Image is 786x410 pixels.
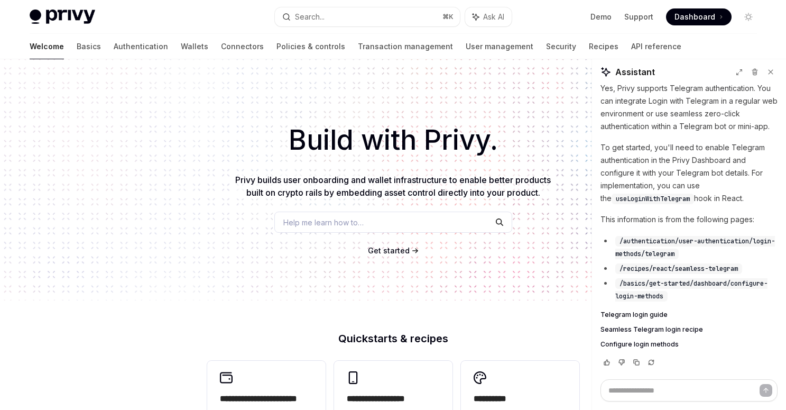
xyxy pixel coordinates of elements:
a: Demo [590,12,612,22]
a: User management [466,34,533,59]
span: Telegram login guide [600,311,668,319]
button: Ask AI [465,7,512,26]
span: Help me learn how to… [283,217,364,228]
a: Welcome [30,34,64,59]
span: ⌘ K [442,13,454,21]
span: /authentication/user-authentication/login-methods/telegram [615,237,775,258]
a: Wallets [181,34,208,59]
p: Yes, Privy supports Telegram authentication. You can integrate Login with Telegram in a regular w... [600,82,778,133]
a: Recipes [589,34,618,59]
span: Privy builds user onboarding and wallet infrastructure to enable better products built on crypto ... [235,175,551,198]
span: Configure login methods [600,340,679,349]
a: Authentication [114,34,168,59]
a: Seamless Telegram login recipe [600,325,778,334]
a: Transaction management [358,34,453,59]
span: Seamless Telegram login recipe [600,325,703,334]
button: Send message [760,384,772,397]
a: Security [546,34,576,59]
a: Configure login methods [600,340,778,349]
span: useLoginWithTelegram [616,195,690,203]
span: Ask AI [483,12,504,22]
a: Telegram login guide [600,311,778,319]
span: /recipes/react/seamless-telegram [619,265,738,273]
span: Assistant [615,66,655,78]
span: Dashboard [674,12,715,22]
p: To get started, you'll need to enable Telegram authentication in the Privy Dashboard and configur... [600,141,778,205]
a: API reference [631,34,681,59]
div: Search... [295,11,325,23]
img: light logo [30,10,95,24]
h2: Quickstarts & recipes [207,333,579,344]
a: Basics [77,34,101,59]
a: Policies & controls [276,34,345,59]
p: This information is from the following pages: [600,213,778,226]
h1: Build with Privy. [17,120,769,161]
button: Search...⌘K [275,7,460,26]
button: Toggle dark mode [740,8,757,25]
a: Get started [368,245,410,256]
a: Connectors [221,34,264,59]
a: Dashboard [666,8,732,25]
a: Support [624,12,653,22]
span: Get started [368,246,410,255]
span: /basics/get-started/dashboard/configure-login-methods [615,279,767,300]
